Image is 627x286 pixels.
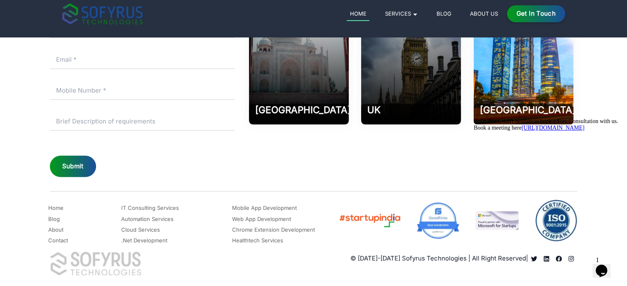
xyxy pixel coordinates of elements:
iframe: chat widget [470,115,619,249]
a: About Us [467,9,501,19]
span: Hello there, don't hesitate to book a Free Consultation with us. Book a meeting here [3,3,148,16]
a: Read more about Sofyrus technologies [528,256,540,262]
input: Mobile Number * [50,81,235,100]
a: [URL][DOMAIN_NAME] [51,10,114,16]
a: Automation Services [121,214,174,224]
a: Healthtech Services [232,235,283,245]
p: © [DATE]-[DATE] Sofyrus Technologies | All Right Reserved | [350,254,528,263]
iframe: chat widget [592,253,619,278]
a: Cloud Services [121,225,160,235]
a: Mobile App Development [232,203,297,213]
h2: [GEOGRAPHIC_DATA] [255,104,343,116]
a: Read more about Sofyrus technologies development company [540,256,553,262]
a: Home [48,203,63,213]
a: Sofyrus technologies development company in aligarh [565,256,578,262]
div: Hello there, don't hesitate to book a Free Consultation with us.Book a meeting here[URL][DOMAIN_N... [3,3,152,16]
a: Home [347,9,369,21]
a: Chrome Extension Development [232,225,315,235]
img: sofyrus [62,3,143,24]
input: Email * [50,51,235,69]
button: Submit [50,156,96,177]
a: Blog [433,9,454,19]
a: Blog [48,214,60,224]
a: Get in Touch [507,5,565,22]
input: Brief Description of requirements [50,112,235,131]
a: Contact [48,235,68,245]
img: Sofyrus Technologies Company [50,252,141,275]
img: Good Firms [416,202,460,239]
a: .Net Development [121,235,167,245]
h2: [GEOGRAPHIC_DATA] [480,104,567,116]
a: Services 🞃 [382,9,421,19]
a: About [48,225,63,235]
a: Read more about Sofyrus technologies development company [553,256,565,262]
img: Startup India [338,212,401,229]
h2: UK [367,104,455,116]
a: IT Consulting Services [121,203,179,213]
a: Web App Development [232,214,291,224]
